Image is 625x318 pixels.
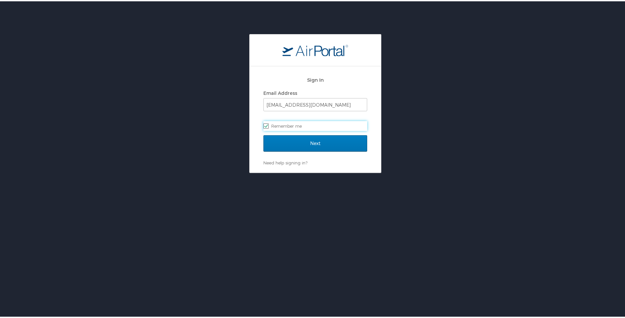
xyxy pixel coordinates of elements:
a: Need help signing in? [263,159,307,164]
label: Email Address [263,89,297,95]
label: Remember me [263,120,367,130]
img: logo [282,43,348,55]
h2: Sign In [263,75,367,82]
input: Next [263,134,367,150]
